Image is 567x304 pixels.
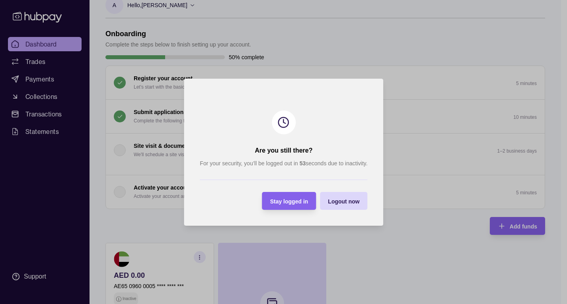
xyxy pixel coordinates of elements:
[255,146,312,155] h2: Are you still there?
[270,198,308,204] span: Stay logged in
[299,160,306,167] strong: 53
[200,159,367,168] p: For your security, you’ll be logged out in seconds due to inactivity.
[262,192,316,210] button: Stay logged in
[320,192,367,210] button: Logout now
[328,198,359,204] span: Logout now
